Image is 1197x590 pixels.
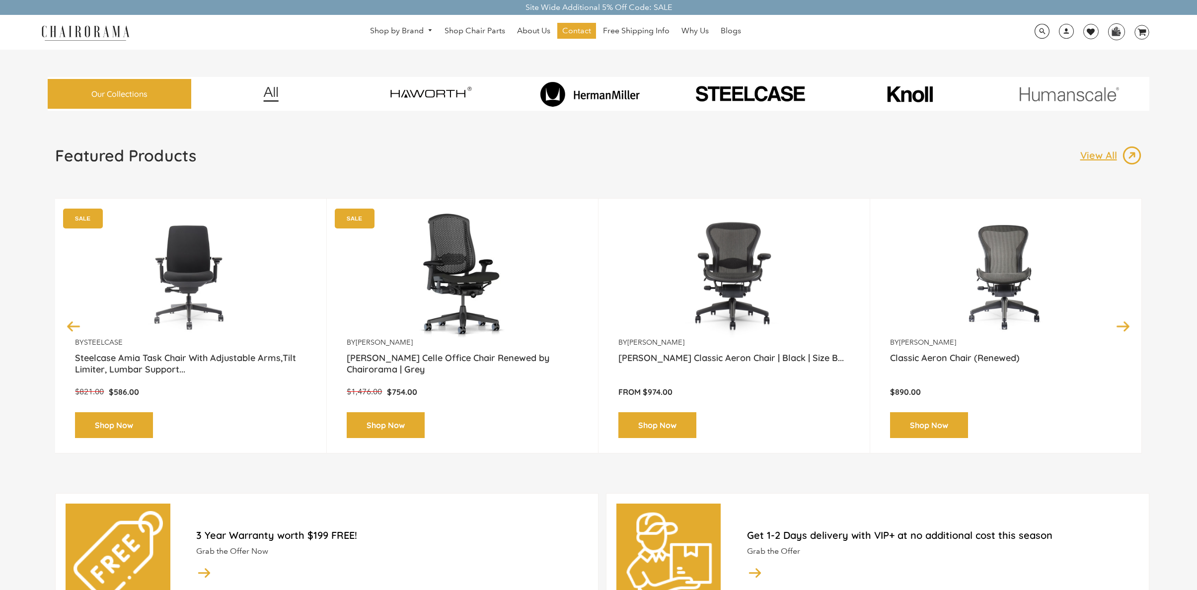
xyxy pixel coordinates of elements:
span: Shop Chair Parts [445,26,505,36]
span: Why Us [681,26,709,36]
a: Amia Chair by chairorama.com Renewed Amia Chair chairorama.com [75,214,306,338]
p: by [347,338,578,347]
img: image_11.png [999,86,1139,101]
span: About Us [517,26,550,36]
text: SALE [75,215,90,221]
p: $586.00 [109,387,139,397]
img: Classic Aeron Chair (Renewed) - chairorama [890,214,1122,338]
img: Amia Chair by chairorama.com [75,214,306,338]
a: Free Shipping Info [598,23,674,39]
a: Shop Now [347,412,425,439]
a: Our Collections [48,79,191,109]
a: Steelcase [84,338,123,347]
nav: DesktopNavigation [177,23,934,41]
p: Grab the Offer [747,546,1139,557]
button: Next [1115,317,1132,335]
a: Shop Now [890,412,968,439]
img: Herman Miller Celle Office Chair Renewed by Chairorama | Grey - chairorama [347,214,578,338]
h2: 3 Year Warranty worth $199 FREE! [196,529,588,541]
a: View All [1080,146,1142,165]
a: Featured Products [55,146,196,173]
img: PHOTO-2024-07-09-00-53-10-removebg-preview.png [673,83,827,104]
a: Contact [557,23,596,39]
button: Previous [65,317,82,335]
span: Blogs [721,26,741,36]
p: From $974.00 [618,387,850,397]
a: Why Us [676,23,714,39]
p: Grab the Offer Now [196,546,588,557]
text: SALE [347,215,362,221]
img: image_7_14f0750b-d084-457f-979a-a1ab9f6582c4.png [361,76,500,112]
a: Herman Miller Celle Office Chair Renewed by Chairorama | Grey - chairorama Herman Miller Celle Of... [347,214,578,338]
p: View All [1080,149,1122,162]
span: Free Shipping Info [603,26,670,36]
a: [PERSON_NAME] Classic Aeron Chair | Black | Size B... [618,352,850,377]
img: WhatsApp_Image_2024-07-12_at_16.23.01.webp [1109,24,1124,39]
a: Classic Aeron Chair (Renewed) - chairorama Classic Aeron Chair (Renewed) - chairorama [890,214,1122,338]
a: Blogs [716,23,746,39]
p: by [75,338,306,347]
a: Shop Now [618,412,696,439]
p: $821.00 [75,387,109,397]
a: Steelcase Amia Task Chair With Adjustable Arms,Tilt Limiter, Lumbar Support... [75,352,306,377]
a: Classic Aeron Chair (Renewed) [890,352,1122,377]
a: About Us [512,23,555,39]
a: [PERSON_NAME] [627,338,684,347]
p: by [618,338,850,347]
a: Herman Miller Classic Aeron Chair | Black | Size B (Renewed) - chairorama Herman Miller Classic A... [618,214,850,338]
img: image_8_173eb7e0-7579-41b4-bc8e-4ba0b8ba93e8.png [521,81,660,107]
img: image_12.png [243,86,299,102]
a: Shop Now [75,412,153,439]
p: by [890,338,1122,347]
img: chairorama [36,24,135,41]
span: Contact [562,26,591,36]
h1: Featured Products [55,146,196,165]
a: [PERSON_NAME] [899,338,956,347]
img: image_10_1.png [865,85,955,103]
h2: Get 1-2 Days delivery with VIP+ at no additional cost this season [747,529,1139,541]
img: image_14.png [196,564,212,581]
p: $1,476.00 [347,387,387,397]
img: Herman Miller Classic Aeron Chair | Black | Size B (Renewed) - chairorama [618,214,850,338]
img: image_13.png [1122,146,1142,165]
a: [PERSON_NAME] [356,338,413,347]
p: $890.00 [890,387,1122,397]
img: image_14.png [747,564,763,581]
p: $754.00 [387,387,417,397]
a: Shop by Brand [365,23,438,39]
a: Shop Chair Parts [440,23,510,39]
a: [PERSON_NAME] Celle Office Chair Renewed by Chairorama | Grey [347,352,578,377]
